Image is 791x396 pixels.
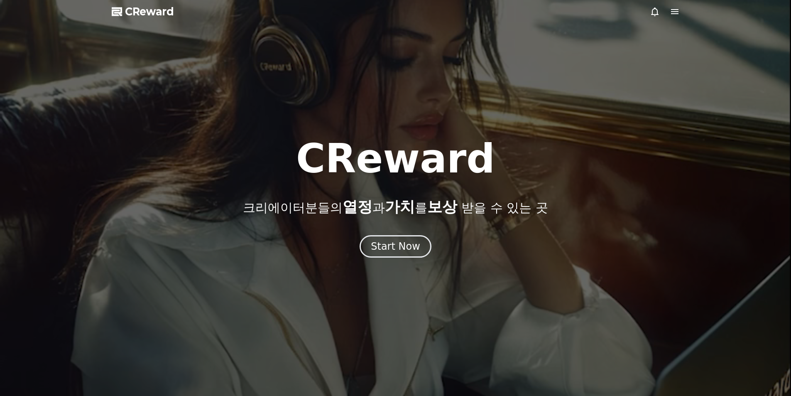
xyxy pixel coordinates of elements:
[296,139,495,179] h1: CReward
[360,235,431,258] button: Start Now
[385,198,415,215] span: 가치
[243,199,548,215] p: 크리에이터분들의 과 를 받을 수 있는 곳
[343,198,372,215] span: 열정
[125,5,174,18] span: CReward
[112,5,174,18] a: CReward
[371,240,420,253] div: Start Now
[360,244,431,251] a: Start Now
[427,198,457,215] span: 보상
